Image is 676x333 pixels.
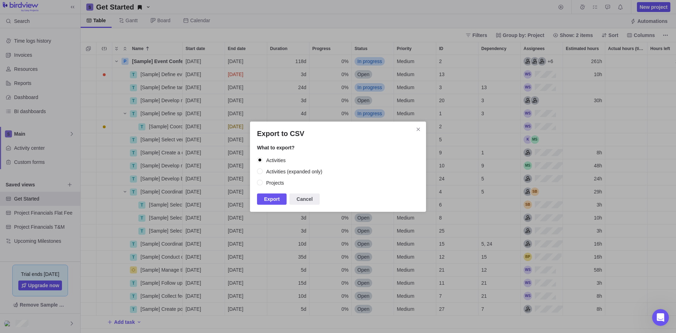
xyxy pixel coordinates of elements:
input: Activities (expanded only) [257,168,263,175]
span: What to export? [257,144,419,151]
div: Activities (expanded only) [266,168,323,175]
input: Activities [257,157,263,164]
div: Projects [266,180,284,186]
div: Activities [266,157,286,164]
span: Cancel [289,193,320,205]
iframe: Intercom live chat [652,309,669,326]
input: Projects [257,180,263,186]
span: Export [257,193,287,205]
div: Export to CSV [250,122,426,212]
h2: Export to CSV [257,129,419,138]
span: Close [413,124,423,134]
span: Cancel [296,195,313,203]
span: Export [264,195,280,203]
